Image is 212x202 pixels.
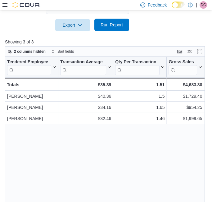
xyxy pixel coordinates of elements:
input: Dark Mode [172,2,185,8]
div: $1,729.40 [169,92,202,100]
div: Tendered Employee [7,59,51,65]
div: Transaction Average [60,59,106,65]
div: $4,683.30 [169,81,202,88]
button: Display options [186,48,193,55]
span: 2 columns hidden [14,49,46,54]
button: Keyboard shortcuts [176,48,183,55]
button: Transaction Average [60,59,111,75]
p: | [196,1,197,9]
div: Dylan Creelman [200,1,207,9]
div: Gross Sales [169,59,197,65]
div: $32.46 [60,115,111,122]
button: Export [55,19,90,31]
div: Transaction Average [60,59,106,75]
div: 1.5 [115,92,165,100]
p: Showing 3 of 3 [5,39,207,45]
span: DC [201,1,206,9]
div: $34.16 [60,104,111,111]
button: Sort fields [49,48,76,55]
button: Qty Per Transaction [115,59,165,75]
div: $954.25 [169,104,202,111]
div: $35.39 [60,81,111,88]
div: [PERSON_NAME] [7,104,56,111]
span: Sort fields [57,49,74,54]
div: Tendered Employee [7,59,51,75]
div: $40.36 [60,92,111,100]
div: $1,999.65 [169,115,202,122]
div: [PERSON_NAME] [7,92,56,100]
button: 2 columns hidden [5,48,48,55]
div: Totals [7,81,56,88]
div: 1.51 [115,81,165,88]
button: Tendered Employee [7,59,56,75]
div: Gross Sales [169,59,197,75]
img: Cova [12,2,40,8]
div: Qty Per Transaction [115,59,160,75]
div: 1.65 [115,104,165,111]
button: Enter fullscreen [196,48,203,55]
span: Export [59,19,86,31]
button: Run Report [94,19,129,31]
div: [PERSON_NAME] [7,115,56,122]
button: Gross Sales [169,59,202,75]
span: Feedback [148,2,167,8]
div: Qty Per Transaction [115,59,160,65]
div: 1.46 [115,115,165,122]
span: Run Report [101,22,123,28]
